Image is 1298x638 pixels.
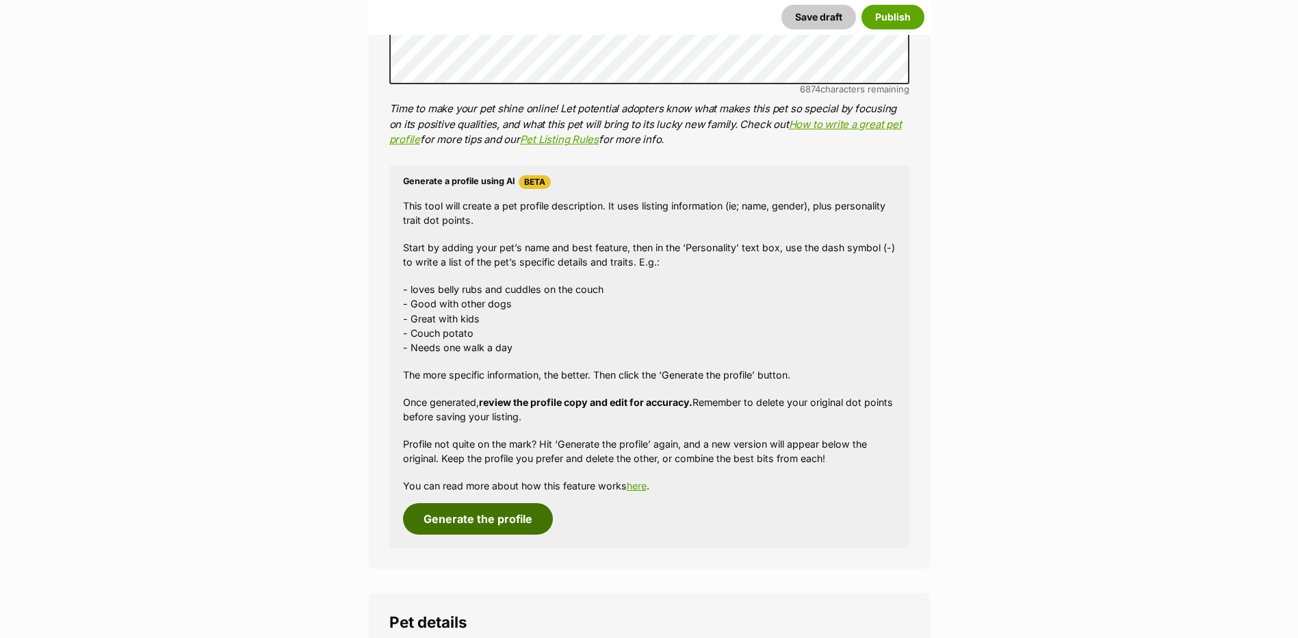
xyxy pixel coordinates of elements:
[479,396,692,408] strong: review the profile copy and edit for accuracy.
[403,437,896,466] p: Profile not quite on the mark? Hit ‘Generate the profile’ again, and a new version will appear be...
[800,84,820,94] span: 6874
[781,5,856,29] button: Save draft
[403,240,896,270] p: Start by adding your pet’s name and best feature, then in the ‘Personality’ text box, use the das...
[403,478,896,493] p: You can read more about how this feature works .
[389,84,909,94] div: characters remaining
[403,503,553,535] button: Generate the profile
[403,175,896,189] h4: Generate a profile using AI
[389,118,902,146] a: How to write a great pet profile
[627,480,647,492] a: here
[403,282,896,355] p: - loves belly rubs and cuddles on the couch - Good with other dogs - Great with kids - Couch pota...
[861,5,924,29] button: Publish
[519,175,551,189] span: Beta
[403,199,896,228] p: This tool will create a pet profile description. It uses listing information (ie; name, gender), ...
[389,613,467,631] span: Pet details
[403,395,896,424] p: Once generated, Remember to delete your original dot points before saving your listing.
[520,133,599,146] a: Pet Listing Rules
[403,368,896,382] p: The more specific information, the better. Then click the ‘Generate the profile’ button.
[389,101,909,148] p: Time to make your pet shine online! Let potential adopters know what makes this pet so special by...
